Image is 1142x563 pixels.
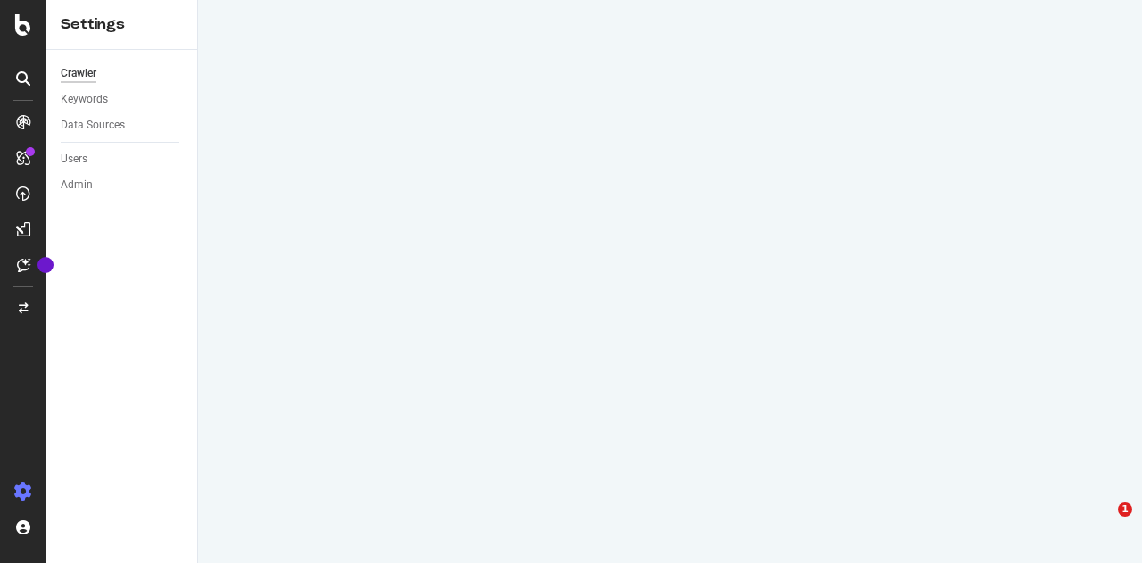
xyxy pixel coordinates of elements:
[37,257,54,273] div: Tooltip anchor
[61,14,183,35] div: Settings
[61,90,185,109] a: Keywords
[1118,502,1132,517] span: 1
[61,64,96,83] div: Crawler
[1081,502,1124,545] iframe: Intercom live chat
[61,116,125,135] div: Data Sources
[61,176,185,195] a: Admin
[61,64,185,83] a: Crawler
[61,176,93,195] div: Admin
[61,116,185,135] a: Data Sources
[61,150,87,169] div: Users
[61,90,108,109] div: Keywords
[61,150,185,169] a: Users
